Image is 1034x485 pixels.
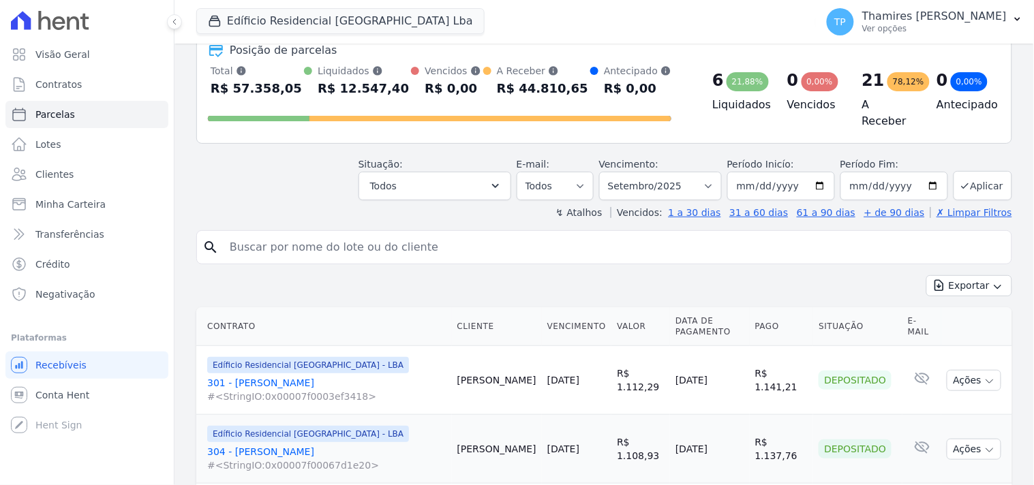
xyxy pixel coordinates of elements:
[951,72,988,91] div: 0,00%
[712,97,765,113] h4: Liquidados
[611,346,670,415] td: R$ 1.112,29
[542,307,611,346] th: Vencimento
[604,64,671,78] div: Antecipado
[599,159,658,170] label: Vencimento:
[35,138,61,151] span: Lotes
[816,3,1034,41] button: TP Thamires [PERSON_NAME] Ver opções
[207,390,446,403] span: #<StringIO:0x00007f0003ef3418>
[425,78,481,99] div: R$ 0,00
[750,346,814,415] td: R$ 1.141,21
[947,439,1001,460] button: Ações
[318,64,409,78] div: Liquidados
[35,287,95,301] span: Negativação
[750,415,814,484] td: R$ 1.137,76
[5,161,168,188] a: Clientes
[196,307,452,346] th: Contrato
[819,371,892,390] div: Depositado
[452,415,542,484] td: [PERSON_NAME]
[359,172,511,200] button: Todos
[604,78,671,99] div: R$ 0,00
[727,159,794,170] label: Período Inicío:
[787,69,799,91] div: 0
[937,97,990,113] h4: Antecipado
[207,458,446,472] span: #<StringIO:0x00007f00067d1e20>
[370,178,397,194] span: Todos
[5,221,168,248] a: Transferências
[211,78,302,99] div: R$ 57.358,05
[834,17,846,27] span: TP
[902,307,941,346] th: E-mail
[35,78,82,91] span: Contratos
[670,307,750,346] th: Data de Pagamento
[670,346,750,415] td: [DATE]
[547,443,579,454] a: [DATE]
[864,207,925,218] a: + de 90 dias
[359,159,403,170] label: Situação:
[797,207,855,218] a: 61 a 90 dias
[930,207,1012,218] a: ✗ Limpar Filtros
[207,376,446,403] a: 301 - [PERSON_NAME]#<StringIO:0x00007f0003ef3418>
[11,330,163,346] div: Plataformas
[954,171,1012,200] button: Aplicar
[611,415,670,484] td: R$ 1.108,93
[5,281,168,308] a: Negativação
[207,426,409,442] span: Edíficio Residencial [GEOGRAPHIC_DATA] - LBA
[947,370,1001,391] button: Ações
[813,307,902,346] th: Situação
[35,168,74,181] span: Clientes
[35,257,70,271] span: Crédito
[452,346,542,415] td: [PERSON_NAME]
[729,207,788,218] a: 31 a 60 dias
[207,445,446,472] a: 304 - [PERSON_NAME]#<StringIO:0x00007f00067d1e20>
[517,159,550,170] label: E-mail:
[35,198,106,211] span: Minha Carteira
[862,69,885,91] div: 21
[35,358,87,372] span: Recebíveis
[35,108,75,121] span: Parcelas
[35,388,89,402] span: Conta Hent
[862,97,915,129] h4: A Receber
[556,207,602,218] label: ↯ Atalhos
[5,101,168,128] a: Parcelas
[5,351,168,379] a: Recebíveis
[669,207,721,218] a: 1 a 30 dias
[5,381,168,409] a: Conta Hent
[5,191,168,218] a: Minha Carteira
[819,439,892,458] div: Depositado
[712,69,724,91] div: 6
[670,415,750,484] td: [DATE]
[5,41,168,68] a: Visão Geral
[611,207,663,218] label: Vencidos:
[211,64,302,78] div: Total
[5,131,168,158] a: Lotes
[926,275,1012,296] button: Exportar
[318,78,409,99] div: R$ 12.547,40
[727,72,769,91] div: 21,88%
[887,72,930,91] div: 78,12%
[35,228,104,241] span: Transferências
[35,48,90,61] span: Visão Geral
[5,251,168,278] a: Crédito
[787,97,840,113] h4: Vencidos
[497,64,588,78] div: A Receber
[207,357,409,373] span: Edíficio Residencial [GEOGRAPHIC_DATA] - LBA
[840,157,948,172] label: Período Fim:
[937,69,948,91] div: 0
[862,10,1007,23] p: Thamires [PERSON_NAME]
[862,23,1007,34] p: Ver opções
[452,307,542,346] th: Cliente
[230,42,337,59] div: Posição de parcelas
[611,307,670,346] th: Valor
[425,64,481,78] div: Vencidos
[196,8,485,34] button: Edíficio Residencial [GEOGRAPHIC_DATA] Lba
[222,234,1006,261] input: Buscar por nome do lote ou do cliente
[750,307,814,346] th: Pago
[497,78,588,99] div: R$ 44.810,65
[802,72,838,91] div: 0,00%
[547,375,579,386] a: [DATE]
[5,71,168,98] a: Contratos
[202,239,219,255] i: search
